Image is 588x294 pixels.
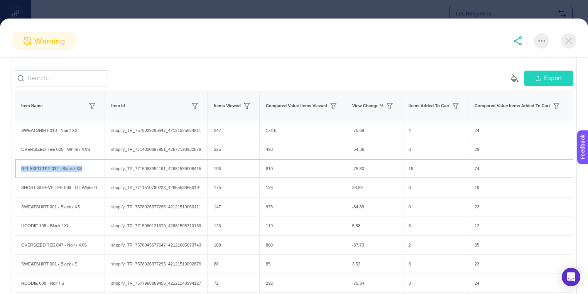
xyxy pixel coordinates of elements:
[15,121,105,140] div: SWEATSHIRT 010 - Noir / XS
[15,140,105,159] div: OVERSIZED TEE 025 - White / XXS
[260,140,346,159] div: 493
[15,255,105,274] div: SWEATSHIRT 001 - Black / S
[524,71,573,86] button: Export
[468,159,569,178] div: 74
[208,198,259,216] div: 147
[105,140,207,159] div: shopify_TR_7714020687951_42677193932879
[468,216,569,235] div: 12
[260,255,346,274] div: 85
[402,198,468,216] div: 0
[208,178,259,197] div: 175
[105,159,207,178] div: shopify_TR_7715083354191_42681589006415
[346,274,402,293] div: -75,34
[468,274,569,293] div: 24
[468,236,569,255] div: 35
[208,274,259,293] div: 72
[105,236,207,255] div: shopify_TR_7578045677647_42121605873743
[402,159,468,178] div: 16
[15,216,105,235] div: HOODIE 105 - Black / XL
[402,216,468,235] div: 3
[260,274,346,293] div: 292
[468,121,569,140] div: 24
[105,121,207,140] div: shopify_TR_7578029293647_42121525624911
[260,236,346,255] div: 880
[538,40,545,42] img: More options
[475,103,550,109] span: Compared Value Items Added To Cart
[15,178,105,197] div: SHORT SLEEVE TEE 009 - Off White / L
[468,255,569,274] div: 23
[346,198,402,216] div: -84,89
[402,236,468,255] div: 2
[5,2,29,8] span: Feedback
[15,236,105,255] div: OVERSIZED TEE 047 - Noir / XXS
[562,268,580,286] div: Open Intercom Messenger
[214,103,241,109] span: Items Viewed
[208,216,259,235] div: 126
[105,255,207,274] div: shopify_TR_7578026377295_42121510092879
[346,159,402,178] div: -75,80
[266,103,327,109] span: Compared Value Items Viewed
[208,255,259,274] div: 88
[352,103,384,109] span: View Change %
[111,103,125,109] span: Item Id
[346,216,402,235] div: 5,88
[34,35,65,47] span: warning
[513,36,522,46] img: share
[544,74,562,83] span: Export
[260,121,346,140] div: 1.016
[402,255,468,274] div: 3
[346,255,402,274] div: 3,53
[24,37,31,45] img: warning
[208,121,259,140] div: 247
[105,198,207,216] div: shopify_TR_7578026377295_42121510060111
[208,236,259,255] div: 108
[409,103,449,109] span: Items Added To Cart
[15,159,105,178] div: RELAXED TEE 032 - Black / XS
[105,178,207,197] div: shopify_TR_7711510790223_42665538650191
[346,140,402,159] div: -54,36
[260,159,346,178] div: 810
[468,140,569,159] div: 29
[402,121,468,140] div: 4
[468,178,569,197] div: 19
[468,198,569,216] div: 23
[105,216,207,235] div: shopify_TR_7715060121679_42681505710159
[21,103,43,109] span: Item Name
[260,216,346,235] div: 119
[260,178,346,197] div: 126
[402,274,468,293] div: 3
[561,33,576,49] img: close-dialog
[15,70,108,86] input: Search...
[346,121,402,140] div: -75,69
[346,178,402,197] div: 38,89
[260,198,346,216] div: 973
[208,140,259,159] div: 225
[402,178,468,197] div: 3
[402,140,468,159] div: 3
[105,274,207,293] div: shopify_TR_7577968869455_42121140994127
[208,159,259,178] div: 196
[15,274,105,293] div: HOODIE 008 - Noir / S
[346,236,402,255] div: -87,73
[15,198,105,216] div: SWEATSHIRT 001 - Black / XS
